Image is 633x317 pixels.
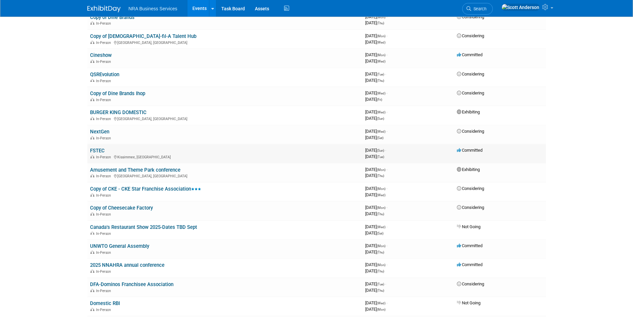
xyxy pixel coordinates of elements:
span: NRA Business Services [129,6,177,11]
span: Considering [457,14,484,19]
span: Considering [457,205,484,210]
span: (Sun) [377,149,384,152]
img: In-Person Event [90,136,94,139]
span: [DATE] [365,307,385,312]
span: In-Person [96,136,113,140]
span: (Sat) [377,136,383,140]
span: - [385,281,386,286]
span: In-Person [96,60,113,64]
span: (Wed) [377,193,385,197]
span: In-Person [96,289,113,293]
img: In-Person Event [90,155,94,158]
span: In-Person [96,155,113,159]
img: In-Person Event [90,21,94,25]
span: [DATE] [365,52,387,57]
img: In-Person Event [90,60,94,63]
span: In-Person [96,232,113,236]
span: [DATE] [365,109,387,114]
span: - [386,14,387,19]
span: [DATE] [365,78,384,83]
span: In-Person [96,174,113,178]
span: - [386,167,387,172]
span: - [386,243,387,248]
span: (Thu) [377,250,384,254]
span: - [386,90,387,95]
span: (Thu) [377,212,384,216]
span: [DATE] [365,148,386,153]
span: [DATE] [365,288,384,293]
span: (Fri) [377,98,382,101]
img: ExhibitDay [87,6,121,12]
span: [DATE] [365,224,387,229]
span: [DATE] [365,135,383,140]
span: - [386,129,387,134]
span: Not Going [457,224,480,229]
a: QSREvolution [90,72,119,78]
a: NextGen [90,129,109,135]
img: In-Person Event [90,193,94,197]
span: [DATE] [365,97,382,102]
span: [DATE] [365,231,383,236]
span: [DATE] [365,129,387,134]
a: Canada's Restaurant Show 2025-Dates TBD Sept [90,224,197,230]
span: (Wed) [377,91,385,95]
span: [DATE] [365,14,387,19]
span: Committed [457,262,482,267]
span: - [385,148,386,153]
span: [DATE] [365,243,387,248]
span: - [386,300,387,305]
span: Not Going [457,300,480,305]
span: Considering [457,90,484,95]
span: In-Person [96,21,113,26]
span: (Mon) [377,53,385,57]
span: In-Person [96,193,113,198]
div: [GEOGRAPHIC_DATA], [GEOGRAPHIC_DATA] [90,40,360,45]
span: (Wed) [377,130,385,133]
span: Exhibiting [457,109,480,114]
a: Search [462,3,493,15]
a: Copy of Dine Brands Ihop [90,90,145,96]
span: (Wed) [377,60,385,63]
img: In-Person Event [90,232,94,235]
span: Committed [457,52,482,57]
span: - [386,186,387,191]
div: [GEOGRAPHIC_DATA], [GEOGRAPHIC_DATA] [90,173,360,178]
span: [DATE] [365,167,387,172]
a: Cineshow [90,52,112,58]
span: [DATE] [365,173,384,178]
img: In-Person Event [90,289,94,292]
span: Exhibiting [457,167,480,172]
a: FSTEC [90,148,105,154]
span: In-Person [96,250,113,255]
a: 2025 NNAHRA annual conference [90,262,164,268]
span: [DATE] [365,59,385,64]
a: BURGER KING DOMESTIC [90,109,147,115]
span: (Sat) [377,232,383,235]
span: [DATE] [365,116,384,121]
span: In-Person [96,212,113,217]
span: (Mon) [377,263,385,267]
span: - [386,52,387,57]
span: (Wed) [377,110,385,114]
span: In-Person [96,269,113,274]
span: Considering [457,186,484,191]
span: [DATE] [365,205,387,210]
span: (Tue) [377,155,384,159]
img: Scott Anderson [501,4,540,11]
a: Copy of [DEMOGRAPHIC_DATA]-fil-A Talent Hub [90,33,196,39]
span: In-Person [96,98,113,102]
img: In-Person Event [90,79,94,82]
div: Kissimmee, [GEOGRAPHIC_DATA] [90,154,360,159]
span: Considering [457,129,484,134]
span: Considering [457,72,484,77]
a: Copy of Dine Brands [90,14,135,20]
span: (Mon) [377,187,385,191]
span: (Tue) [377,282,384,286]
span: In-Person [96,308,113,312]
span: [DATE] [365,268,384,273]
span: - [386,33,387,38]
a: Domestic RBI [90,300,120,306]
span: (Mon) [377,308,385,311]
span: (Thu) [377,174,384,178]
img: In-Person Event [90,41,94,44]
